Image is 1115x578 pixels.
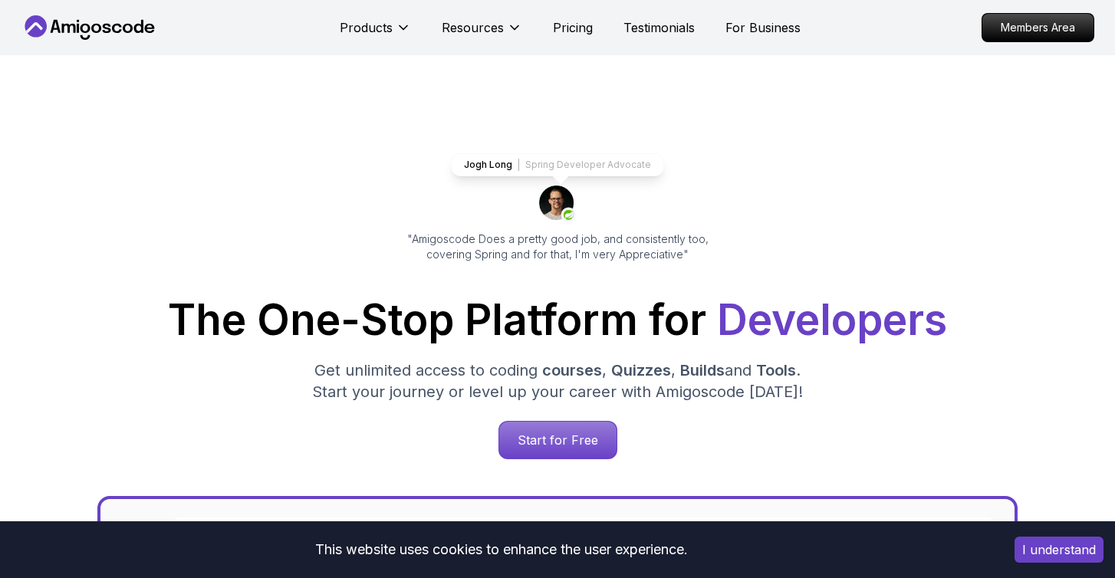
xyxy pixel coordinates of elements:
span: Developers [717,294,947,345]
span: Builds [680,361,725,379]
a: Pricing [553,18,593,37]
a: [URL][DOMAIN_NAME] [527,521,640,536]
span: courses [542,361,602,379]
h1: The One-Stop Platform for [33,299,1082,341]
p: Get unlimited access to coding , , and . Start your journey or level up your career with Amigosco... [300,360,815,402]
a: Members Area [982,13,1094,42]
button: Accept cookies [1015,537,1103,563]
span: Tools [756,361,796,379]
p: Members Area [982,14,1094,41]
p: Spring Developer Advocate [525,159,651,171]
div: This website uses cookies to enhance the user experience. [12,533,992,567]
p: "Amigoscode Does a pretty good job, and consistently too, covering Spring and for that, I'm very ... [386,232,729,262]
p: Jogh Long [464,159,512,171]
p: Resources [442,18,504,37]
a: Testimonials [623,18,695,37]
p: Start for Free [499,422,617,458]
a: For Business [725,18,801,37]
a: Start for Free [498,421,617,459]
button: Products [340,18,411,49]
span: Quizzes [611,361,671,379]
button: Resources [442,18,522,49]
p: Products [340,18,393,37]
img: josh long [539,186,576,222]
